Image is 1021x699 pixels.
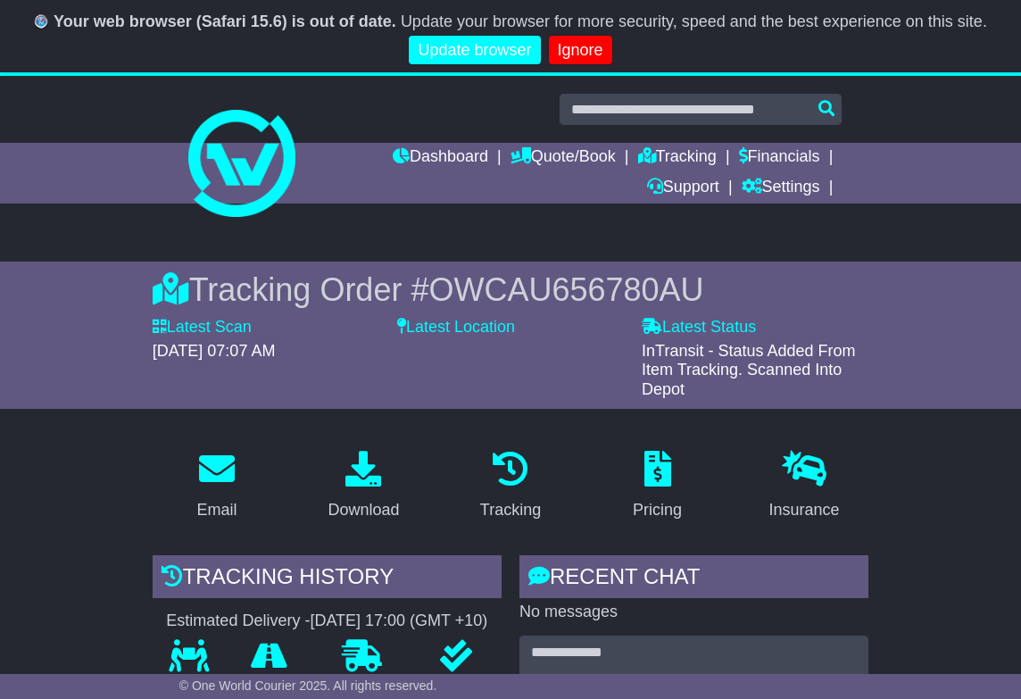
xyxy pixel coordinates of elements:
span: InTransit - Status Added From Item Tracking. Scanned Into Depot [642,342,855,398]
div: Pricing [633,498,682,522]
div: Tracking history [153,555,502,603]
label: Latest Status [642,318,756,337]
span: OWCAU656780AU [428,271,703,308]
a: Pricing [621,445,693,528]
a: Update browser [409,36,540,65]
a: Email [185,445,248,528]
div: Insurance [769,498,840,522]
span: © One World Courier 2025. All rights reserved. [179,678,437,693]
a: Dashboard [393,143,488,173]
div: Email [196,498,237,522]
a: Tracking [469,445,552,528]
a: Download [316,445,411,528]
span: Update your browser for more security, speed and the best experience on this site. [401,12,987,30]
div: [DATE] 17:00 (GMT +10) [310,612,487,631]
b: Your web browser (Safari 15.6) is out of date. [54,12,396,30]
a: Financials [739,143,820,173]
label: Latest Location [397,318,515,337]
div: Tracking [480,498,541,522]
a: Support [647,173,719,204]
div: Tracking Order # [153,270,869,309]
p: No messages [519,603,868,622]
label: Latest Scan [153,318,252,337]
a: Insurance [758,445,851,528]
a: Quote/Book [510,143,616,173]
div: Estimated Delivery - [153,612,502,631]
span: [DATE] 07:07 AM [153,342,276,360]
a: Tracking [638,143,717,173]
a: Ignore [549,36,612,65]
a: Settings [742,173,820,204]
div: RECENT CHAT [519,555,868,603]
div: Download [328,498,399,522]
